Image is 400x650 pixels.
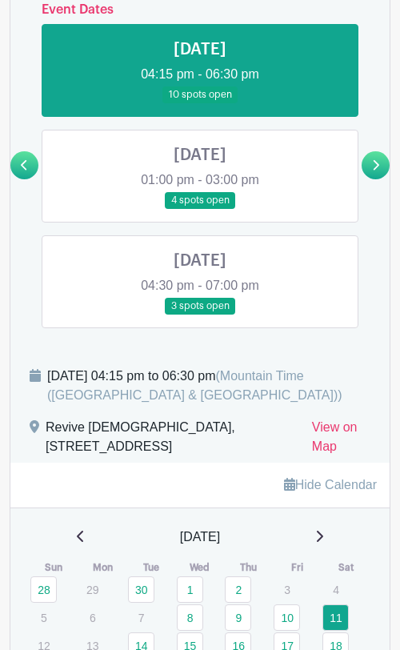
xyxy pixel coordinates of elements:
p: 6 [79,605,106,630]
p: 7 [128,605,154,630]
a: 2 [225,576,251,603]
p: 3 [274,577,300,602]
th: Tue [127,560,176,576]
p: 29 [79,577,106,602]
th: Sat [322,560,370,576]
a: 28 [30,576,57,603]
th: Fri [273,560,322,576]
a: 1 [177,576,203,603]
th: Wed [176,560,225,576]
p: 4 [322,577,349,602]
a: 30 [128,576,154,603]
th: Mon [78,560,127,576]
div: Revive [DEMOGRAPHIC_DATA], [STREET_ADDRESS] [46,418,299,463]
a: Hide Calendar [284,478,377,492]
p: 5 [30,605,57,630]
div: [DATE] 04:15 pm to 06:30 pm [47,367,370,405]
a: View on Map [312,418,370,463]
a: 11 [322,604,349,631]
a: 8 [177,604,203,631]
th: Sun [30,560,78,576]
th: Thu [224,560,273,576]
a: 10 [274,604,300,631]
span: [DATE] [180,528,220,547]
h6: Event Dates [38,2,362,18]
a: 9 [225,604,251,631]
